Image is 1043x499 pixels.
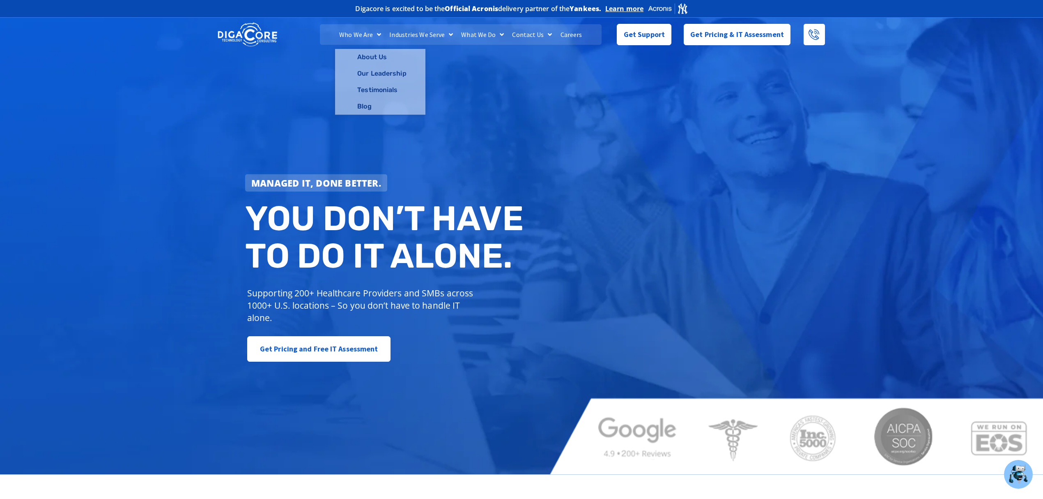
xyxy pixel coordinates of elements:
[684,24,790,45] a: Get Pricing & IT Assessment
[320,24,602,45] nav: Menu
[247,336,391,362] a: Get Pricing and Free IT Assessment
[617,24,671,45] a: Get Support
[245,174,387,192] a: Managed IT, done better.
[508,24,556,45] a: Contact Us
[556,24,586,45] a: Careers
[218,22,277,48] img: DigaCore Technology Consulting
[355,5,601,12] h2: Digacore is excited to be the delivery partner of the
[624,26,665,43] span: Get Support
[605,5,643,13] a: Learn more
[335,24,385,45] a: Who We Are
[335,49,425,65] a: About Us
[648,2,688,14] img: Acronis
[251,177,381,189] strong: Managed IT, done better.
[385,24,457,45] a: Industries We Serve
[335,49,425,116] ul: Who We Are
[445,4,498,13] b: Official Acronis
[457,24,508,45] a: What We Do
[247,287,477,324] p: Supporting 200+ Healthcare Providers and SMBs across 1000+ U.S. locations – So you don’t have to ...
[335,65,425,82] a: Our Leadership
[335,98,425,115] a: Blog
[570,4,601,13] b: Yankees.
[690,26,784,43] span: Get Pricing & IT Assessment
[260,341,378,357] span: Get Pricing and Free IT Assessment
[245,200,528,275] h2: You don’t have to do IT alone.
[335,82,425,98] a: Testimonials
